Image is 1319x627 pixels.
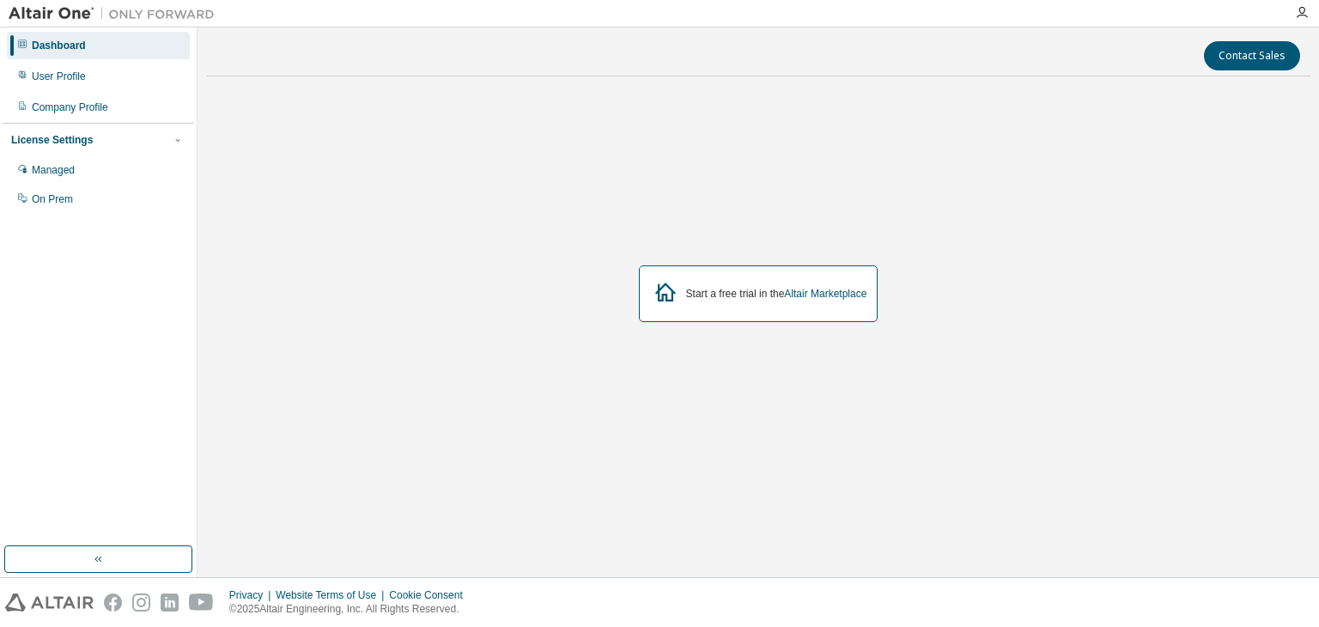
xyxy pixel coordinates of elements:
[32,39,86,52] div: Dashboard
[784,288,866,300] a: Altair Marketplace
[32,192,73,206] div: On Prem
[1204,41,1300,70] button: Contact Sales
[32,70,86,83] div: User Profile
[11,133,93,147] div: License Settings
[9,5,223,22] img: Altair One
[229,602,473,617] p: © 2025 Altair Engineering, Inc. All Rights Reserved.
[276,588,389,602] div: Website Terms of Use
[132,594,150,612] img: instagram.svg
[189,594,214,612] img: youtube.svg
[161,594,179,612] img: linkedin.svg
[389,588,472,602] div: Cookie Consent
[229,588,276,602] div: Privacy
[104,594,122,612] img: facebook.svg
[32,163,75,177] div: Managed
[686,287,867,301] div: Start a free trial in the
[5,594,94,612] img: altair_logo.svg
[32,100,108,114] div: Company Profile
